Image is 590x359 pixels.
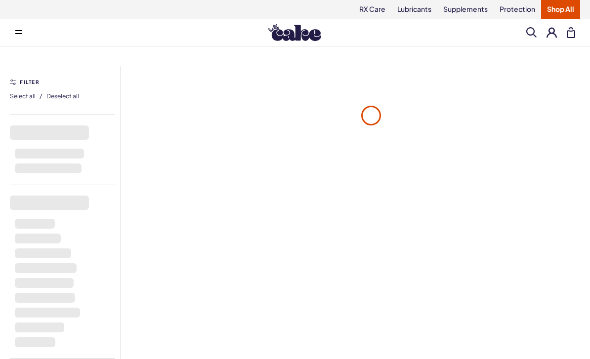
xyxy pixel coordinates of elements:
[10,88,36,104] button: Select all
[46,88,79,104] button: Deselect all
[40,91,42,100] span: /
[268,24,321,41] img: Hello Cake
[46,92,79,100] span: Deselect all
[10,92,36,100] span: Select all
